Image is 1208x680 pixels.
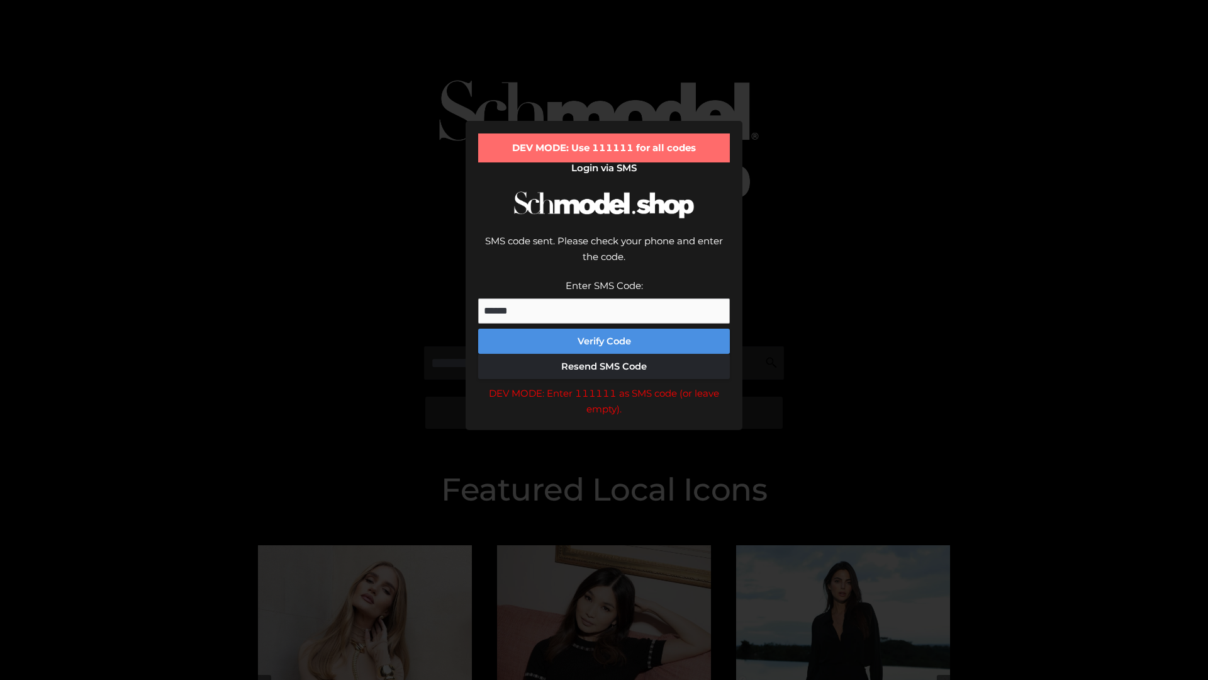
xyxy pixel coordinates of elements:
label: Enter SMS Code: [566,280,643,292]
div: SMS code sent. Please check your phone and enter the code. [478,233,730,278]
div: DEV MODE: Use 111111 for all codes [478,133,730,162]
div: DEV MODE: Enter 111111 as SMS code (or leave empty). [478,385,730,417]
button: Verify Code [478,329,730,354]
h2: Login via SMS [478,162,730,174]
img: Schmodel Logo [510,180,698,230]
button: Resend SMS Code [478,354,730,379]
